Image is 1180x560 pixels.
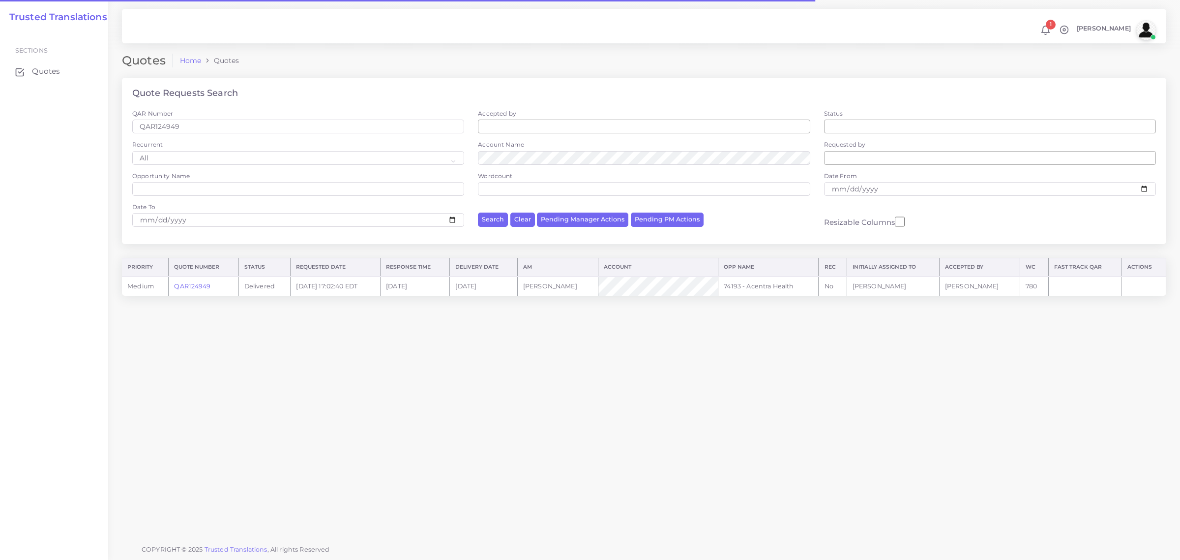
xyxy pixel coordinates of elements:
th: Status [238,258,291,277]
th: WC [1020,258,1049,277]
span: , All rights Reserved [267,544,330,555]
th: Initially Assigned to [847,258,939,277]
th: REC [819,258,847,277]
button: Search [478,213,508,227]
th: Delivery Date [450,258,517,277]
th: Actions [1121,258,1166,277]
a: Home [180,56,202,65]
label: Accepted by [478,109,516,118]
td: [DATE] [450,277,517,296]
td: 780 [1020,277,1049,296]
li: Quotes [201,56,239,65]
th: Accepted by [939,258,1020,277]
label: Date To [132,203,155,211]
label: Status [824,109,843,118]
a: Trusted Translations [2,12,107,23]
span: [PERSON_NAME] [1077,26,1131,32]
label: Opportunity Name [132,172,190,180]
label: Date From [824,172,857,180]
span: 1 [1046,20,1056,30]
td: No [819,277,847,296]
td: [DATE] 17:02:40 EDT [291,277,381,296]
td: 74193 - Acentra Health [718,277,819,296]
button: Pending PM Actions [631,213,704,227]
span: Quotes [32,66,60,77]
a: [PERSON_NAME]avatar [1072,20,1159,40]
th: AM [517,258,598,277]
label: Recurrent [132,140,163,149]
th: Quote Number [169,258,238,277]
th: Priority [122,258,169,277]
button: Pending Manager Actions [537,213,628,227]
th: Account [598,258,718,277]
td: [DATE] [381,277,450,296]
label: Requested by [824,140,866,149]
a: Trusted Translations [205,546,267,553]
a: 1 [1037,25,1054,35]
td: [PERSON_NAME] [847,277,939,296]
label: Account Name [478,140,524,149]
label: Resizable Columns [824,216,905,228]
span: medium [127,282,154,290]
input: Resizable Columns [895,216,905,228]
td: [PERSON_NAME] [939,277,1020,296]
span: Sections [15,47,48,54]
th: Requested Date [291,258,381,277]
a: Quotes [7,61,101,82]
span: COPYRIGHT © 2025 [142,544,330,555]
label: Wordcount [478,172,512,180]
th: Fast Track QAR [1048,258,1121,277]
button: Clear [510,213,535,227]
th: Opp Name [718,258,819,277]
a: QAR124949 [174,282,210,290]
img: avatar [1136,20,1156,40]
th: Response Time [381,258,450,277]
td: [PERSON_NAME] [517,277,598,296]
td: Delivered [238,277,291,296]
h2: Quotes [122,54,173,68]
label: QAR Number [132,109,173,118]
h4: Quote Requests Search [132,88,238,99]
